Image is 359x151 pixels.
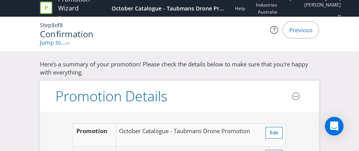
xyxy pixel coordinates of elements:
div: October Catalogue - Taubmans Drone Promotion [112,5,224,12]
span: Previous [289,26,312,34]
span: 8 [60,21,63,29]
button: Edit [266,127,283,139]
td: October Catalogue - Taubmans Drone Promotion [116,123,258,146]
h3: Promotion Details [55,89,167,104]
div: Open Intercom Messenger [325,117,343,135]
td: Promotion [73,123,116,146]
span: of [55,21,60,29]
span: Edit [270,129,278,136]
a: Help [235,5,245,12]
span: Jump to... [40,38,66,46]
h1: Confirmation [40,29,198,38]
p: Here's a summary of your promotion! Please check the details below to make sure that you're happy... [40,60,319,77]
span: 8 [52,21,55,29]
span: Step [40,21,52,29]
